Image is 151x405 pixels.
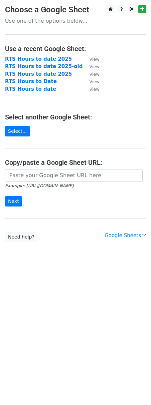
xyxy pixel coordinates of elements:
[5,158,146,166] h4: Copy/paste a Google Sheet URL:
[5,183,73,188] small: Example: [URL][DOMAIN_NAME]
[5,169,143,182] input: Paste your Google Sheet URL here
[5,5,146,15] h3: Choose a Google Sheet
[90,57,100,62] small: View
[83,78,100,84] a: View
[5,126,30,136] a: Select...
[5,113,146,121] h4: Select another Google Sheet:
[90,64,100,69] small: View
[90,72,100,77] small: View
[5,232,37,242] a: Need help?
[5,86,56,92] a: RTS Hours to date
[5,78,57,84] a: RTS Hours to Date
[5,45,146,53] h4: Use a recent Google Sheet:
[5,196,22,207] input: Next
[5,56,72,62] a: RTS Hours to date 2025
[83,71,100,77] a: View
[83,63,100,69] a: View
[5,17,146,24] p: Use one of the options below...
[83,86,100,92] a: View
[105,233,146,239] a: Google Sheets
[5,63,83,69] a: RTS Hours to date 2025-old
[5,71,72,77] a: RTS Hours to date 2025
[90,87,100,92] small: View
[90,79,100,84] small: View
[83,56,100,62] a: View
